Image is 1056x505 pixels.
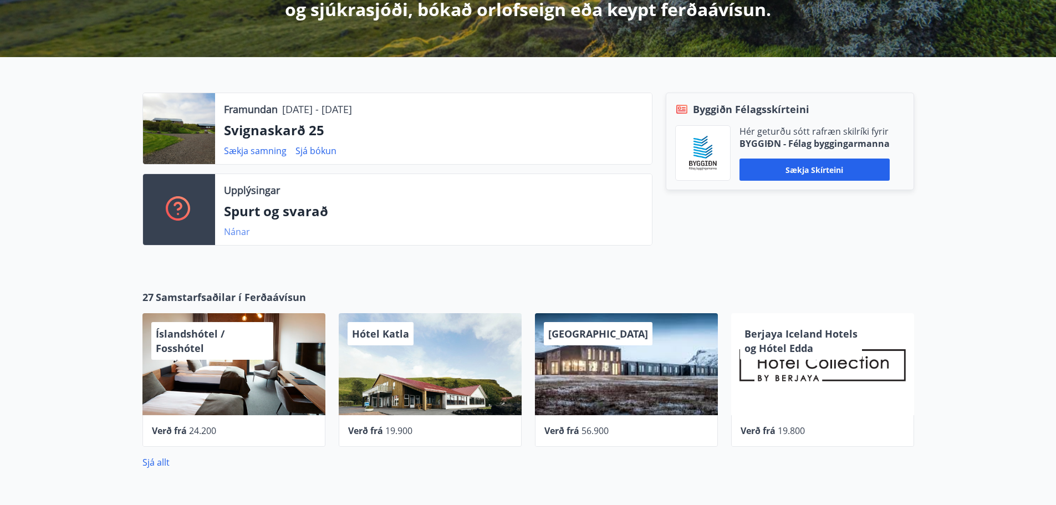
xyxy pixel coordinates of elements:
p: Spurt og svarað [224,202,643,221]
p: Upplýsingar [224,183,280,197]
a: Sjá bókun [295,145,336,157]
span: Verð frá [348,425,383,437]
img: BKlGVmlTW1Qrz68WFGMFQUcXHWdQd7yePWMkvn3i.png [684,134,722,172]
span: Samstarfsaðilar í Ferðaávísun [156,290,306,304]
span: 19.900 [385,425,412,437]
p: [DATE] - [DATE] [282,102,352,116]
a: Nánar [224,226,250,238]
a: Sjá allt [142,456,170,468]
span: Byggiðn Félagsskírteini [693,102,809,116]
span: Hótel Katla [352,327,409,340]
span: Verð frá [741,425,776,437]
span: Íslandshótel / Fosshótel [156,327,225,355]
span: 24.200 [189,425,216,437]
p: Framundan [224,102,278,116]
a: Sækja samning [224,145,287,157]
span: [GEOGRAPHIC_DATA] [548,327,648,340]
span: Verð frá [152,425,187,437]
p: BYGGIÐN - Félag byggingarmanna [739,137,890,150]
span: 27 [142,290,154,304]
span: 56.900 [581,425,609,437]
span: Verð frá [544,425,579,437]
button: Sækja skírteini [739,159,890,181]
p: Hér geturðu sótt rafræn skilríki fyrir [739,125,890,137]
span: Berjaya Iceland Hotels og Hótel Edda [744,327,858,355]
p: Svignaskarð 25 [224,121,643,140]
span: 19.800 [778,425,805,437]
